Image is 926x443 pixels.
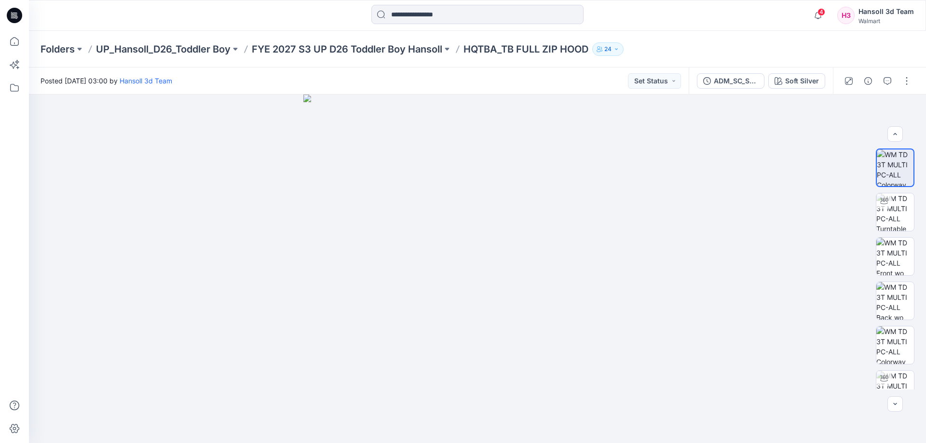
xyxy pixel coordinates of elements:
a: FYE 2027 S3 UP D26 Toddler Boy Hansoll [252,42,442,56]
span: Posted [DATE] 03:00 by [41,76,172,86]
p: 24 [604,44,612,54]
a: UP_Hansoll_D26_Toddler Boy [96,42,231,56]
button: 24 [592,42,624,56]
div: Hansoll 3d Team [858,6,914,17]
img: WM TD 3T MULTI PC-ALL Front wo Avatar [876,238,914,275]
button: ADM_SC_SOLID [697,73,764,89]
span: 4 [817,8,825,16]
p: HQTBA_TB FULL ZIP HOOD [463,42,588,56]
img: WM TD 3T MULTI PC-ALL Colorway wo Avatar [877,149,913,186]
img: WM TD 3T MULTI PC-ALL Back wo Avatar [876,282,914,320]
div: ADM_SC_SOLID [714,76,758,86]
div: Walmart [858,17,914,25]
button: Soft Silver [768,73,825,89]
button: Details [860,73,876,89]
a: Hansoll 3d Team [120,77,172,85]
div: Soft Silver [785,76,819,86]
img: WM TD 3T MULTI PC-ALL Turntable with Avatar [876,193,914,231]
a: Folders [41,42,75,56]
img: eyJhbGciOiJIUzI1NiIsImtpZCI6IjAiLCJzbHQiOiJzZXMiLCJ0eXAiOiJKV1QifQ.eyJkYXRhIjp7InR5cGUiOiJzdG9yYW... [303,94,652,443]
img: WM TD 3T MULTI PC-ALL Turntable with Avatar [876,371,914,408]
img: WM TD 3T MULTI PC-ALL Colorway wo Avatar [876,326,914,364]
div: H3 [837,7,855,24]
